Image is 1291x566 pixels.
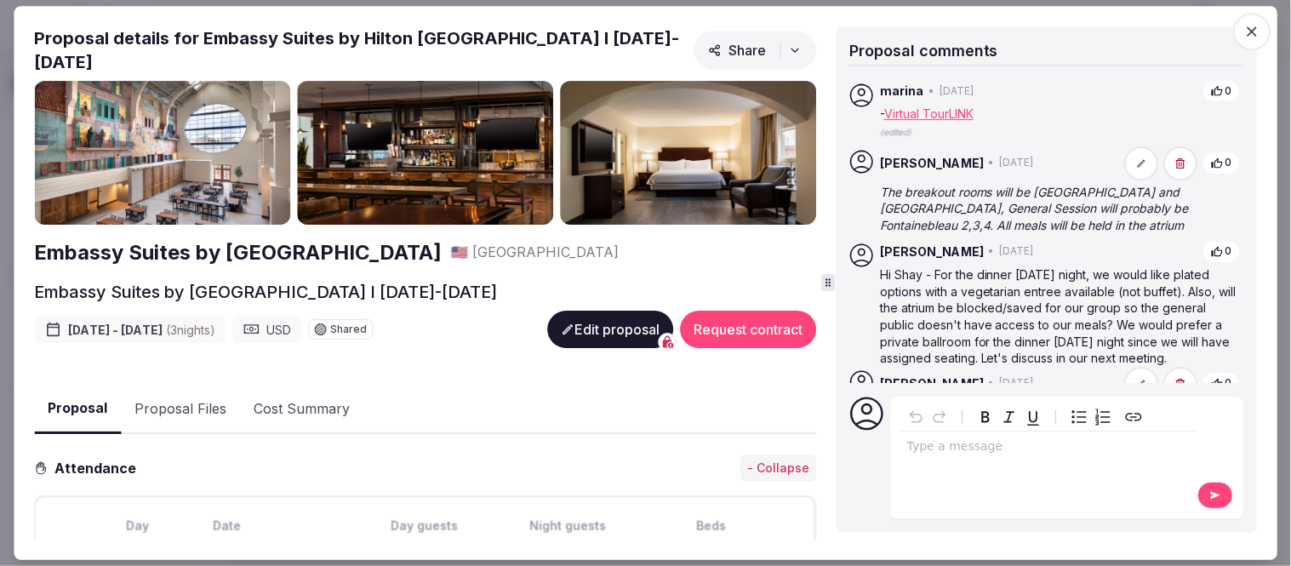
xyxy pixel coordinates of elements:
[1225,245,1232,260] span: 0
[34,281,497,305] h2: Embassy Suites by [GEOGRAPHIC_DATA] I [DATE]-[DATE]
[643,517,780,535] div: Beds
[1000,156,1034,170] span: [DATE]
[500,517,637,535] div: Night guests
[166,323,215,337] span: ( 3 night s )
[880,266,1240,367] p: Hi Shay - For the dinner [DATE] night, we would like plated options with a vegetarian entree avai...
[1122,405,1145,429] button: Create link
[452,244,469,261] span: 🇺🇸
[240,385,363,434] button: Cost Summary
[928,84,934,99] span: •
[880,106,1240,123] p: -
[989,245,995,260] span: •
[900,432,1197,466] div: editable markdown
[1225,156,1232,170] span: 0
[1021,405,1045,429] button: Underline
[1225,84,1232,99] span: 0
[214,517,351,535] div: Date
[34,81,290,225] img: Gallery photo 1
[121,385,240,434] button: Proposal Files
[1000,245,1034,260] span: [DATE]
[34,238,442,267] a: Embassy Suites by [GEOGRAPHIC_DATA]
[989,156,995,170] span: •
[680,312,816,349] button: Request contract
[880,83,923,100] span: marina
[997,405,1021,429] button: Italic
[949,107,974,122] a: LINK
[357,517,494,535] div: Day guests
[694,31,816,70] button: Share
[1067,405,1115,429] div: toggle group
[1225,377,1232,392] span: 0
[472,243,619,262] span: [GEOGRAPHIC_DATA]
[974,405,997,429] button: Bold
[1202,80,1240,103] button: 0
[884,107,949,122] a: Virtual Tour
[1091,405,1115,429] button: Numbered list
[989,377,995,392] span: •
[70,517,207,535] div: Day
[849,42,998,60] span: Proposal comments
[880,375,984,392] span: [PERSON_NAME]
[547,312,673,349] button: Edit proposal
[1000,377,1034,392] span: [DATE]
[297,81,553,225] img: Gallery photo 2
[880,123,911,140] button: (edited)
[1202,373,1240,396] button: 0
[560,81,816,225] img: Gallery photo 3
[940,84,974,99] span: [DATE]
[740,455,816,483] button: - Collapse
[1202,241,1240,264] button: 0
[708,42,766,59] span: Share
[330,325,367,335] span: Shared
[34,385,121,435] button: Proposal
[232,317,301,344] div: USD
[880,185,1189,232] em: The breakout rooms will be [GEOGRAPHIC_DATA] and [GEOGRAPHIC_DATA], General Session will probably...
[452,243,469,262] button: 🇺🇸
[48,458,150,478] h3: Attendance
[68,322,215,339] span: [DATE] - [DATE]
[34,26,687,74] h2: Proposal details for Embassy Suites by Hilton [GEOGRAPHIC_DATA] I [DATE]-[DATE]
[880,155,984,172] span: [PERSON_NAME]
[880,127,911,137] span: (edited)
[1202,152,1240,174] button: 0
[1067,405,1091,429] button: Bulleted list
[880,243,984,260] span: [PERSON_NAME]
